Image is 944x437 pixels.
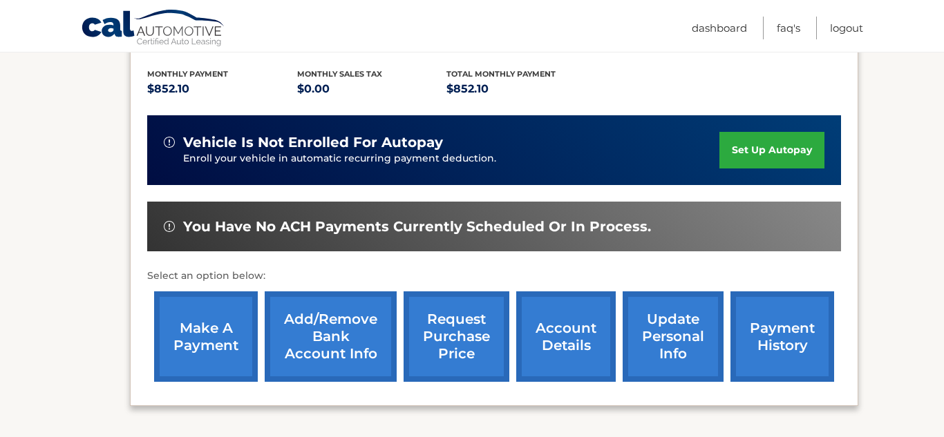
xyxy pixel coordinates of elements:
[183,151,719,166] p: Enroll your vehicle in automatic recurring payment deduction.
[183,218,651,235] span: You have no ACH payments currently scheduled or in process.
[164,137,175,148] img: alert-white.svg
[404,291,509,382] a: request purchase price
[730,291,834,382] a: payment history
[265,291,397,382] a: Add/Remove bank account info
[830,17,863,39] a: Logout
[777,17,800,39] a: FAQ's
[719,132,824,168] a: set up autopay
[183,134,443,151] span: vehicle is not enrolled for autopay
[147,268,841,284] p: Select an option below:
[623,291,724,382] a: update personal info
[446,79,596,99] p: $852.10
[154,291,258,382] a: make a payment
[516,291,616,382] a: account details
[164,221,175,232] img: alert-white.svg
[297,69,382,79] span: Monthly sales Tax
[297,79,447,99] p: $0.00
[446,69,556,79] span: Total Monthly Payment
[81,9,226,49] a: Cal Automotive
[692,17,747,39] a: Dashboard
[147,69,228,79] span: Monthly Payment
[147,79,297,99] p: $852.10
